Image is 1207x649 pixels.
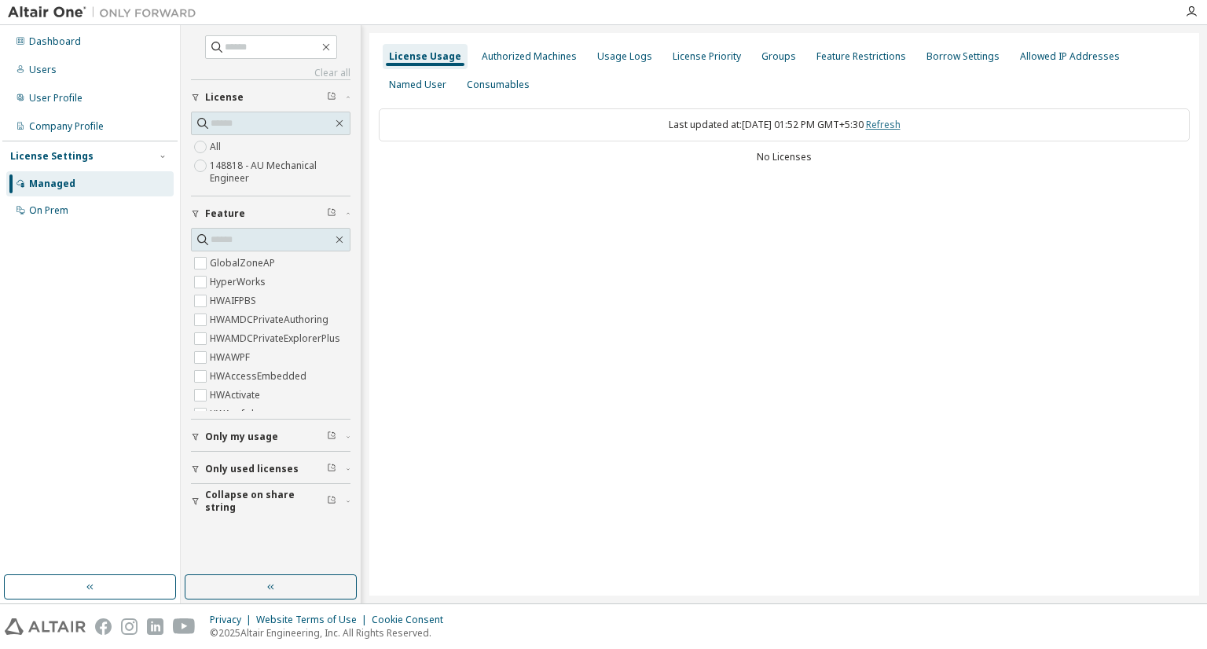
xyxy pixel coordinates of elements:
div: On Prem [29,204,68,217]
div: Consumables [467,79,530,91]
div: License Settings [10,150,94,163]
img: facebook.svg [95,618,112,635]
img: Altair One [8,5,204,20]
button: Only my usage [191,420,350,454]
div: Company Profile [29,120,104,133]
a: Refresh [866,118,901,131]
label: HWAIFPBS [210,291,259,310]
img: linkedin.svg [147,618,163,635]
div: License Usage [389,50,461,63]
div: Groups [761,50,796,63]
button: Feature [191,196,350,231]
div: Last updated at: [DATE] 01:52 PM GMT+5:30 [379,108,1190,141]
div: Allowed IP Addresses [1020,50,1120,63]
div: Borrow Settings [926,50,1000,63]
div: Managed [29,178,75,190]
img: altair_logo.svg [5,618,86,635]
div: Website Terms of Use [256,614,372,626]
img: instagram.svg [121,618,138,635]
span: Only my usage [205,431,278,443]
label: All [210,137,224,156]
div: No Licenses [379,151,1190,163]
span: Only used licenses [205,463,299,475]
div: Feature Restrictions [816,50,906,63]
label: HWAMDCPrivateExplorerPlus [210,329,343,348]
span: Clear filter [327,495,336,508]
label: HWAMDCPrivateAuthoring [210,310,332,329]
span: Feature [205,207,245,220]
div: Privacy [210,614,256,626]
label: HyperWorks [210,273,269,291]
button: License [191,80,350,115]
img: youtube.svg [173,618,196,635]
button: Only used licenses [191,452,350,486]
div: Named User [389,79,446,91]
a: Clear all [191,67,350,79]
p: © 2025 Altair Engineering, Inc. All Rights Reserved. [210,626,453,640]
div: License Priority [673,50,741,63]
span: Clear filter [327,431,336,443]
div: Dashboard [29,35,81,48]
div: Usage Logs [597,50,652,63]
span: Clear filter [327,463,336,475]
label: HWActivate [210,386,263,405]
span: Clear filter [327,207,336,220]
label: HWAccessEmbedded [210,367,310,386]
div: Authorized Machines [482,50,577,63]
div: Users [29,64,57,76]
label: HWAcufwh [210,405,260,423]
div: Cookie Consent [372,614,453,626]
div: User Profile [29,92,83,104]
label: 148818 - AU Mechanical Engineer [210,156,350,188]
span: License [205,91,244,104]
span: Clear filter [327,91,336,104]
button: Collapse on share string [191,484,350,519]
label: GlobalZoneAP [210,254,278,273]
span: Collapse on share string [205,489,327,514]
label: HWAWPF [210,348,253,367]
